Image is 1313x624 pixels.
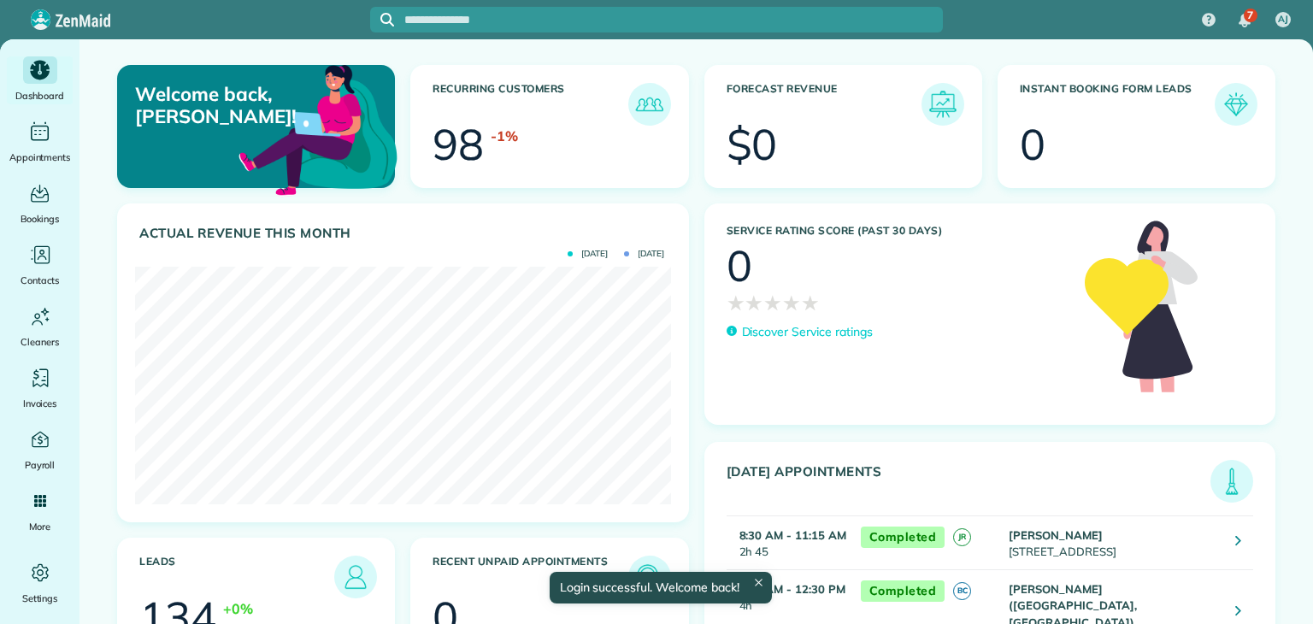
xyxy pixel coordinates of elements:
[1020,83,1215,126] h3: Instant Booking Form Leads
[727,244,752,287] div: 0
[339,560,373,594] img: icon_leads-1bed01f49abd5b7fead27621c3d59655bb73ed531f8eeb49469d10e621d6b896.png
[549,572,771,603] div: Login successful. Welcome back!
[1215,464,1249,498] img: icon_todays_appointments-901f7ab196bb0bea1936b74009e4eb5ffbc2d2711fa7634e0d609ed5ef32b18b.png
[1227,2,1263,39] div: 7 unread notifications
[568,250,608,258] span: [DATE]
[953,582,971,600] span: BC
[633,560,667,594] img: icon_unpaid_appointments-47b8ce3997adf2238b356f14209ab4cced10bd1f174958f3ca8f1d0dd7fffeee.png
[801,287,820,318] span: ★
[727,287,745,318] span: ★
[727,323,873,341] a: Discover Service ratings
[23,395,57,412] span: Invoices
[135,83,304,128] p: Welcome back, [PERSON_NAME]!
[9,149,71,166] span: Appointments
[235,45,401,211] img: dashboard_welcome-42a62b7d889689a78055ac9021e634bf52bae3f8056760290aed330b23ab8690.png
[739,582,845,596] strong: 8:30 AM - 12:30 PM
[926,87,960,121] img: icon_forecast_revenue-8c13a41c7ed35a8dcfafea3cbb826a0462acb37728057bba2d056411b612bbbe.png
[727,464,1211,503] h3: [DATE] Appointments
[370,13,394,26] button: Focus search
[7,180,73,227] a: Bookings
[739,528,846,542] strong: 8:30 AM - 11:15 AM
[25,456,56,474] span: Payroll
[7,118,73,166] a: Appointments
[763,287,782,318] span: ★
[861,527,945,548] span: Completed
[745,287,763,318] span: ★
[223,598,253,619] div: +0%
[29,518,50,535] span: More
[139,226,671,241] h3: Actual Revenue this month
[7,241,73,289] a: Contacts
[953,528,971,546] span: JR
[433,83,627,126] h3: Recurring Customers
[21,272,59,289] span: Contacts
[1020,123,1045,166] div: 0
[15,87,64,104] span: Dashboard
[727,515,852,569] td: 2h 45
[727,123,778,166] div: $0
[7,426,73,474] a: Payroll
[727,225,1068,237] h3: Service Rating score (past 30 days)
[782,287,801,318] span: ★
[21,210,60,227] span: Bookings
[380,13,394,26] svg: Focus search
[433,123,484,166] div: 98
[7,364,73,412] a: Invoices
[1247,9,1253,22] span: 7
[491,126,518,146] div: -1%
[21,333,59,350] span: Cleaners
[433,556,627,598] h3: Recent unpaid appointments
[1219,87,1253,121] img: icon_form_leads-04211a6a04a5b2264e4ee56bc0799ec3eb69b7e499cbb523a139df1d13a81ae0.png
[861,580,945,602] span: Completed
[727,83,921,126] h3: Forecast Revenue
[1004,515,1222,569] td: [STREET_ADDRESS]
[624,250,664,258] span: [DATE]
[7,56,73,104] a: Dashboard
[7,559,73,607] a: Settings
[633,87,667,121] img: icon_recurring_customers-cf858462ba22bcd05b5a5880d41d6543d210077de5bb9ebc9590e49fd87d84ed.png
[742,323,873,341] p: Discover Service ratings
[1009,528,1103,542] strong: [PERSON_NAME]
[139,556,334,598] h3: Leads
[1278,13,1288,26] span: AJ
[7,303,73,350] a: Cleaners
[22,590,58,607] span: Settings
